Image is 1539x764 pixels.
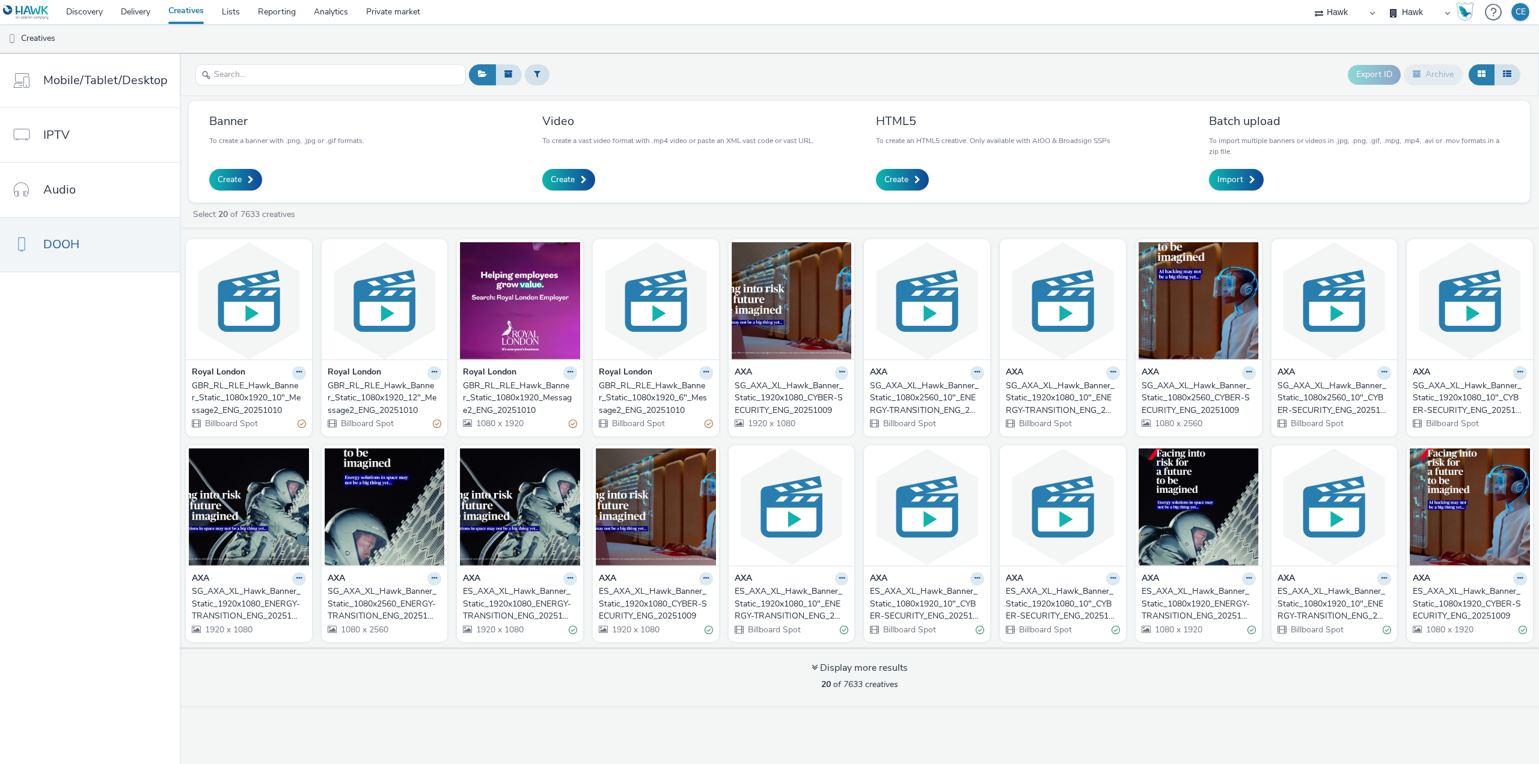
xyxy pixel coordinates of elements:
[340,418,394,429] span: Billboard Spot
[611,624,659,635] span: 1920 x 1080
[705,623,713,636] div: Valid
[433,418,441,430] div: Partially valid
[1277,366,1295,380] strong: AXA
[870,572,887,586] strong: AXA
[599,380,708,417] div: GBR_RL_RLE_Hawk_Banner_Static_1080x1920_6"_Message2_ENG_20251010
[735,585,844,622] div: ES_AXA_XL_Hawk_Banner_Static_1920x1080_10"_ENERGY-TRANSITION_ENG_20251009
[195,64,466,85] input: Search...
[192,380,306,417] a: GBR_RL_RLE_Hawk_Banner_Static_1080x1920_10"_Message2_ENG_20251010
[1290,418,1344,429] span: Billboard Spot
[209,135,364,146] p: To create a banner with .png, .jpg or .gif formats.
[204,624,252,635] span: 1920 x 1080
[1413,585,1522,622] div: ES_AXA_XL_Hawk_Banner_Static_1080x1920_CYBER-SECURITY_ENG_20251009
[460,242,580,359] img: GBR_RL_RLE_Hawk_Banner_Static_1080x1920_Message2_ENG_20251010 visual
[1425,624,1473,635] span: 1080 x 1920
[1003,448,1123,566] img: ES_AXA_XL_Hawk_Banner_Static_1920x1080_10"_CYBER-SECURITY_ENG_20251009 visual
[1456,2,1474,22] img: Hawk Academy
[192,572,209,586] strong: AXA
[1277,585,1387,622] div: ES_AXA_XL_Hawk_Banner_Static_1080x1920_10"_ENERGY-TRANSITION_ENG_20251009
[1018,418,1072,429] span: Billboard Spot
[3,5,49,20] img: undefined Logo
[1274,448,1395,566] img: ES_AXA_XL_Hawk_Banner_Static_1080x1920_10"_ENERGY-TRANSITION_ENG_20251009 visual
[6,33,18,45] img: dooh
[1006,585,1115,622] div: ES_AXA_XL_Hawk_Banner_Static_1920x1080_10"_CYBER-SECURITY_ENG_20251009
[735,585,849,622] a: ES_AXA_XL_Hawk_Banner_Static_1920x1080_10"_ENERGY-TRANSITION_ENG_20251009
[1006,585,1120,622] a: ES_AXA_XL_Hawk_Banner_Static_1920x1080_10"_CYBER-SECURITY_ENG_20251009
[1410,242,1530,359] img: SG_AXA_XL_Hawk_Banner_Static_1920x1080_10"_CYBER-SECURITY_ENG_20251009 visual
[328,585,437,622] div: SG_AXA_XL_Hawk_Banner_Static_1080x2560_ENERGY-TRANSITION_ENG_20251009
[1154,418,1202,429] span: 1080 x 2560
[876,113,1110,129] h3: HTML5
[192,585,306,622] a: SG_AXA_XL_Hawk_Banner_Static_1920x1080_ENERGY-TRANSITION_ENG_20251009
[1247,623,1256,636] div: Valid
[611,418,665,429] span: Billboard Spot
[475,624,524,635] span: 1920 x 1080
[460,448,580,566] img: ES_AXA_XL_Hawk_Banner_Static_1920x1080_ENERGY-TRANSITION_ENG_20251009 visual
[1410,448,1530,566] img: ES_AXA_XL_Hawk_Banner_Static_1080x1920_CYBER-SECURITY_ENG_20251009 visual
[1142,380,1251,417] div: SG_AXA_XL_Hawk_Banner_Static_1080x2560_CYBER-SECURITY_ENG_20251009
[1519,623,1527,636] div: Valid
[1003,242,1123,359] img: SG_AXA_XL_Hawk_Banner_Static_1920x1080_10"_ENERGY-TRANSITION_ENG_20251009 visual
[328,585,442,622] a: SG_AXA_XL_Hawk_Banner_Static_1080x2560_ENERGY-TRANSITION_ENG_20251009
[1142,572,1159,586] strong: AXA
[1217,174,1243,186] span: Import
[328,380,437,417] div: GBR_RL_RLE_Hawk_Banner_Static_1080x1920_12"_Message2_ENG_20251010
[542,113,814,129] h3: Video
[1209,169,1264,191] a: Import
[732,242,852,359] img: SG_AXA_XL_Hawk_Banner_Static_1920x1080_CYBER-SECURITY_ENG_20251009 visual
[189,242,309,359] img: GBR_RL_RLE_Hawk_Banner_Static_1080x1920_10"_Message2_ENG_20251010 visual
[1142,380,1256,417] a: SG_AXA_XL_Hawk_Banner_Static_1080x2560_CYBER-SECURITY_ENG_20251009
[542,169,595,191] a: Create
[1139,448,1259,566] img: ES_AXA_XL_Hawk_Banner_Static_1080x1920_ENERGY-TRANSITION_ENG_20251009 visual
[735,380,844,417] div: SG_AXA_XL_Hawk_Banner_Static_1920x1080_CYBER-SECURITY_ENG_20251009
[735,366,752,380] strong: AXA
[1142,585,1256,622] a: ES_AXA_XL_Hawk_Banner_Static_1080x1920_ENERGY-TRANSITION_ENG_20251009
[1413,380,1527,417] a: SG_AXA_XL_Hawk_Banner_Static_1920x1080_10"_CYBER-SECURITY_ENG_20251009
[1383,623,1391,636] div: Valid
[870,585,979,622] div: ES_AXA_XL_Hawk_Banner_Static_1080x1920_10"_CYBER-SECURITY_ENG_20251009
[1018,624,1072,635] span: Billboard Spot
[192,585,301,622] div: SG_AXA_XL_Hawk_Banner_Static_1920x1080_ENERGY-TRANSITION_ENG_20251009
[1277,572,1295,586] strong: AXA
[1142,585,1251,622] div: ES_AXA_XL_Hawk_Banner_Static_1080x1920_ENERGY-TRANSITION_ENG_20251009
[870,380,984,417] a: SG_AXA_XL_Hawk_Banner_Static_1080x2560_10"_ENERGY-TRANSITION_ENG_20251009
[218,174,242,186] span: Create
[569,418,577,430] div: Partially valid
[1494,64,1520,85] button: Table
[1413,380,1522,417] div: SG_AXA_XL_Hawk_Banner_Static_1920x1080_10"_CYBER-SECURITY_ENG_20251009
[747,624,801,635] span: Billboard Spot
[192,380,301,417] div: GBR_RL_RLE_Hawk_Banner_Static_1080x1920_10"_Message2_ENG_20251010
[870,366,887,380] strong: AXA
[43,72,168,89] span: Mobile/Tablet/Desktop
[596,242,716,359] img: GBR_RL_RLE_Hawk_Banner_Static_1080x1920_6"_Message2_ENG_20251010 visual
[204,418,258,429] span: Billboard Spot
[192,366,245,380] strong: Royal London
[1142,366,1159,380] strong: AXA
[599,572,616,586] strong: AXA
[735,572,752,586] strong: AXA
[463,585,577,622] a: ES_AXA_XL_Hawk_Banner_Static_1920x1080_ENERGY-TRANSITION_ENG_20251009
[884,174,908,186] span: Create
[43,126,70,144] span: IPTV
[1209,135,1510,157] p: To import multiple banners or videos in .jpg, .png, .gif, .mpg, .mp4, .avi or .mov formats in a z...
[463,380,577,417] a: GBR_RL_RLE_Hawk_Banner_Static_1080x1920_Message2_ENG_20251010
[876,135,1110,146] p: To create an HTML5 creative. Only available with AIOO & Broadsign SSPs
[1277,380,1387,417] div: SG_AXA_XL_Hawk_Banner_Static_1080x2560_10"_CYBER-SECURITY_ENG_20251009
[1112,623,1120,636] div: Valid
[340,624,388,635] span: 1080 x 2560
[328,380,442,417] a: GBR_RL_RLE_Hawk_Banner_Static_1080x1920_12"_Message2_ENG_20251010
[821,679,831,690] strong: 20
[599,585,713,622] a: ES_AXA_XL_Hawk_Banner_Static_1920x1080_CYBER-SECURITY_ENG_20251009
[463,572,480,586] strong: AXA
[551,174,575,186] span: Create
[463,380,572,417] div: GBR_RL_RLE_Hawk_Banner_Static_1080x1920_Message2_ENG_20251010
[209,113,364,129] h3: Banner
[705,418,713,430] div: Partially valid
[209,169,262,191] a: Create
[298,418,306,430] div: Partially valid
[596,448,716,566] img: ES_AXA_XL_Hawk_Banner_Static_1920x1080_CYBER-SECURITY_ENG_20251009 visual
[876,169,929,191] a: Create
[1413,366,1430,380] strong: AXA
[1456,2,1479,22] a: Hawk Academy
